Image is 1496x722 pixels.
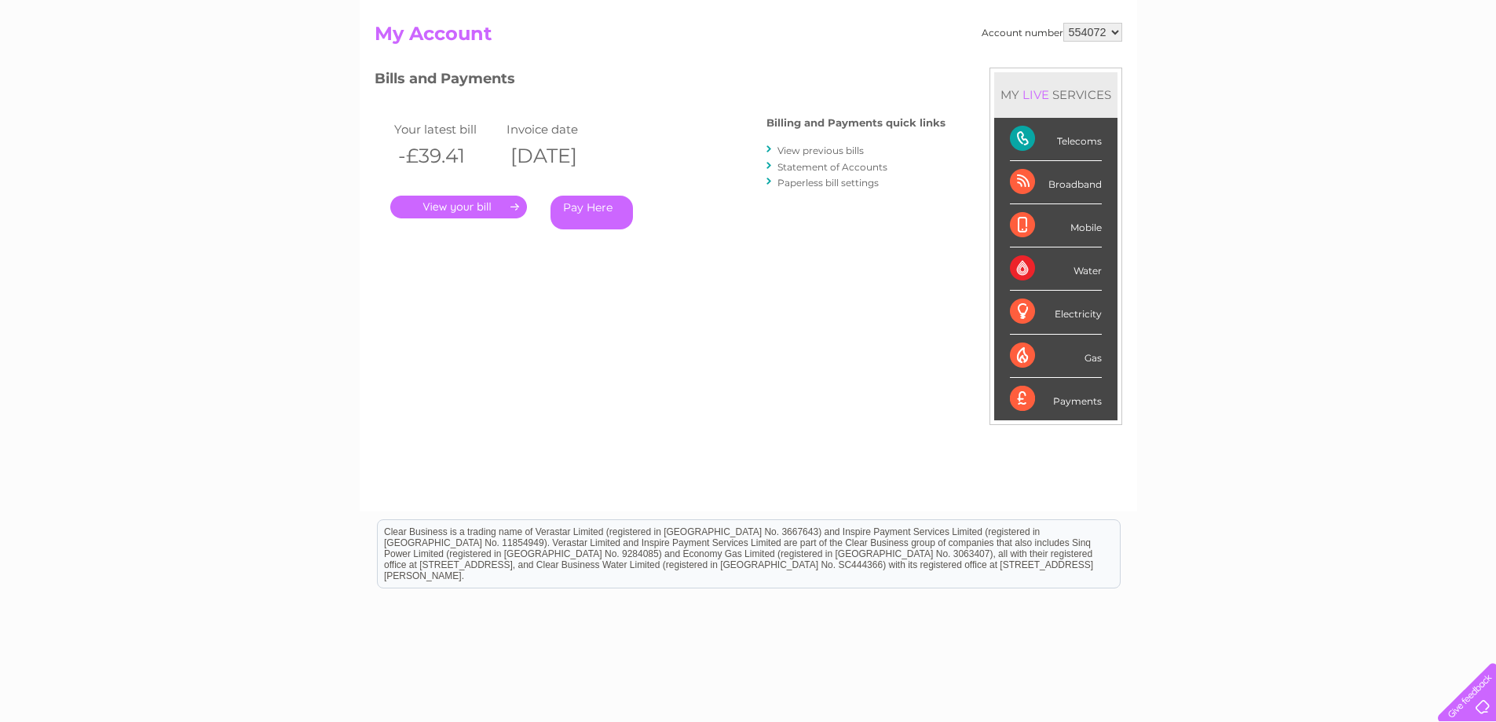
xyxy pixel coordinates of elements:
div: Electricity [1010,291,1102,334]
h4: Billing and Payments quick links [766,117,946,129]
a: Paperless bill settings [777,177,879,189]
a: Log out [1444,67,1481,79]
th: -£39.41 [390,140,503,172]
div: Payments [1010,378,1102,420]
td: Your latest bill [390,119,503,140]
a: 0333 014 3131 [1200,8,1308,27]
div: Account number [982,23,1122,42]
div: MY SERVICES [994,72,1117,117]
div: Mobile [1010,204,1102,247]
a: Water [1220,67,1249,79]
h2: My Account [375,23,1122,53]
a: Energy [1259,67,1293,79]
div: Broadband [1010,161,1102,204]
a: Pay Here [550,196,633,229]
div: LIVE [1019,87,1052,102]
a: Telecoms [1303,67,1350,79]
img: logo.png [53,41,133,89]
a: View previous bills [777,145,864,156]
h3: Bills and Payments [375,68,946,95]
a: Blog [1359,67,1382,79]
div: Telecoms [1010,118,1102,161]
div: Gas [1010,335,1102,378]
a: Statement of Accounts [777,161,887,173]
a: . [390,196,527,218]
div: Clear Business is a trading name of Verastar Limited (registered in [GEOGRAPHIC_DATA] No. 3667643... [378,9,1120,76]
td: Invoice date [503,119,616,140]
div: Water [1010,247,1102,291]
th: [DATE] [503,140,616,172]
a: Contact [1392,67,1430,79]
